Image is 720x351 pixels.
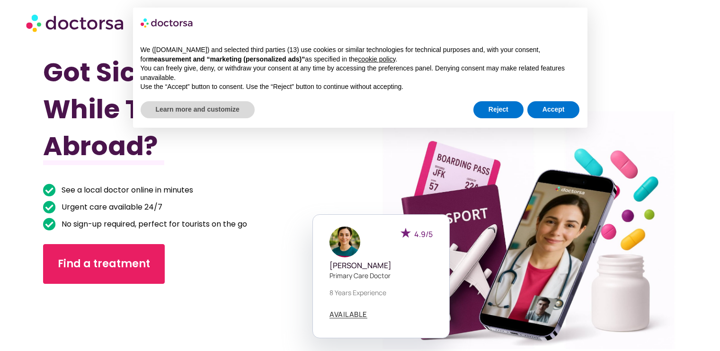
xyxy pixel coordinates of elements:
span: AVAILABLE [329,311,367,318]
button: Learn more and customize [141,101,255,118]
span: 4.9/5 [414,229,433,239]
h5: [PERSON_NAME] [329,261,433,270]
a: cookie policy [358,55,395,63]
button: Reject [473,101,524,118]
p: Use the “Accept” button to consent. Use the “Reject” button to continue without accepting. [141,82,580,92]
a: AVAILABLE [329,311,367,318]
p: You can freely give, deny, or withdraw your consent at any time by accessing the preferences pane... [141,64,580,82]
p: We ([DOMAIN_NAME]) and selected third parties (13) use cookies or similar technologies for techni... [141,45,580,64]
p: Primary care doctor [329,271,433,281]
p: 8 years experience [329,288,433,298]
button: Accept [527,101,580,118]
a: Find a treatment [43,244,165,284]
span: Urgent care available 24/7 [59,201,162,214]
span: See a local doctor online in minutes [59,184,193,197]
h1: Got Sick While Traveling Abroad? [43,54,312,165]
strong: measurement and “marketing (personalized ads)” [148,55,305,63]
span: Find a treatment [58,256,150,272]
span: No sign-up required, perfect for tourists on the go [59,218,247,231]
img: logo [141,15,194,30]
